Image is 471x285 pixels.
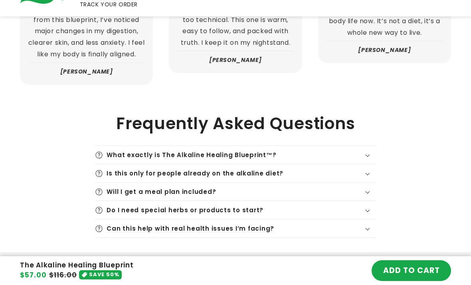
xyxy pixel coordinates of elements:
[28,3,145,60] p: Since applying what I learned from this blueprint, I’ve noticed major changes in my digestion, cl...
[372,260,451,281] button: ADD TO CART
[107,151,276,159] h3: What exactly is The Alkaline Healing Blueprint™?
[20,270,47,281] span: $57.00
[80,1,138,8] span: TRACK YOUR ORDER
[107,207,263,214] h3: Do I need special herbs or products to start?
[60,67,113,77] p: [PERSON_NAME]
[107,170,283,177] h3: Is this only for people already on the alkaline diet?
[209,55,262,65] p: [PERSON_NAME]
[95,146,376,164] summary: What exactly is The Alkaline Healing Blueprint™?
[95,183,376,201] summary: Will I get a meal plan included?
[95,114,376,134] h2: Frequently Asked Questions
[107,188,216,196] h3: Will I get a meal plan included?
[107,225,274,233] h3: Can this help with real health issues I’m facing?
[89,270,119,279] span: SAVE 50%
[49,270,77,281] s: $116.00
[358,45,411,55] p: [PERSON_NAME]
[20,261,134,269] h4: The Alkaline Healing Blueprint
[177,3,294,49] p: So many natural health books are too technical. This one is warm, easy to follow, and packed with...
[95,201,376,219] summary: Do I need special herbs or products to start?
[95,219,376,237] summary: Can this help with real health issues I’m facing?
[95,164,376,182] summary: Is this only for people already on the alkaline diet?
